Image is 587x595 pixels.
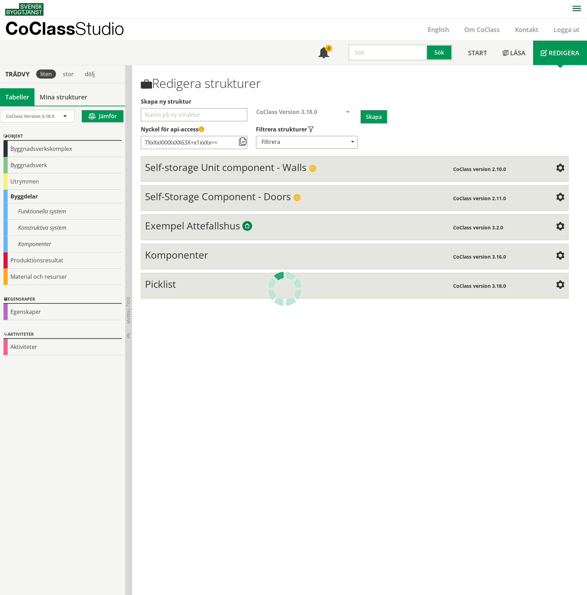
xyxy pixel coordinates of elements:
[3,203,122,220] div: Funktionella system
[267,271,302,306] img: Laddar
[145,219,240,232] span: Exempel Attefallshus
[239,138,247,146] span: Kopiera
[75,18,124,39] span: Studio
[311,41,337,65] a: 4
[3,269,122,285] div: Material och resurser
[141,76,568,91] h1: Redigera strukturer
[251,108,361,125] div: Välj CoClass-version för att skapa en ny struktur
[453,195,506,202] span: CoClass version 2.11.0
[3,190,122,203] div: Byggdelar
[3,252,122,269] div: Produktionsresultat
[453,224,503,231] span: CoClass version 3.2.0
[549,49,579,57] span: Redigera
[468,49,487,57] span: Start
[145,277,176,291] span: Picklist
[256,136,357,149] div: Filtrera
[3,220,122,236] div: Konstruktiva system
[3,331,122,339] div: Aktiviteter
[6,113,54,119] span: CoClass Version 3.18.0
[453,166,506,172] span: CoClass version 2.10.0
[145,161,306,174] span: Self-storage Unit component - Walls
[81,70,99,79] div: dölj
[256,125,357,133] label: Välj vilka typer av strukturer som ska visas i din strukturlista
[141,136,247,149] input: Nyckel till åtkomststruktur via API (kräver API-licensabonnemang)
[141,98,568,105] label: Välj ett namn för att skapa en ny struktur
[3,132,122,141] div: Objekt
[126,297,131,324] span: Dölj trädvy
[325,45,332,52] div: 4
[293,194,301,202] span: Publik struktur
[3,141,122,157] div: Byggnadsverkskomplex
[145,248,208,261] span: Komponenter
[59,70,78,79] div: stor
[34,88,93,106] a: Mina strukturer
[494,41,533,65] a: Läsa
[309,165,316,172] span: Publik struktur
[420,25,457,34] a: English
[1,70,33,78] div: Trädvy
[141,125,568,133] label: Nyckel till åtkomststruktur via API (kräver API-licensabonnemang)
[556,281,564,290] span: Inställningar
[3,339,122,355] div: Aktiviteter
[145,190,291,203] span: Self-Storage Component - Doors
[348,44,427,61] input: Sök
[5,24,124,32] p: CoClass
[3,173,122,190] div: Utrymmen
[141,108,247,121] input: Välj ett namn för att skapa en ny struktur Välj vilka typer av strukturer som ska visas i din str...
[546,25,587,34] a: Logga ut
[427,44,453,61] button: Sök
[556,164,564,173] span: Inställningar
[556,252,564,260] span: Inställningar
[510,49,525,57] span: Läsa
[453,283,506,289] span: CoClass version 3.18.0
[5,3,43,16] img: Svensk Byggtjänst
[453,253,506,260] span: CoClass version 3.16.0
[3,157,122,173] div: Byggnadsverk
[533,41,587,65] a: Redigera
[256,108,317,116] span: CoClass Version 3.18.0
[3,295,122,304] div: Egenskaper
[242,222,252,231] span: Byggtjänsts exempelstrukturer
[5,19,139,40] a: CoClassStudio
[457,25,507,34] a: Om CoClass
[460,41,494,65] a: Start
[318,48,329,59] span: Notifikationer
[361,110,387,123] button: Skapa
[3,236,122,252] div: Komponenter
[82,110,123,122] button: Jämför
[3,304,122,320] div: Egenskaper
[556,223,564,231] span: Inställningar
[36,70,56,79] div: liten
[199,127,204,132] span: Denna API-nyckel ger åtkomst till alla strukturer som du har skapat eller delat med dig av. Håll ...
[556,194,564,202] span: Inställningar
[507,25,546,34] a: Kontakt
